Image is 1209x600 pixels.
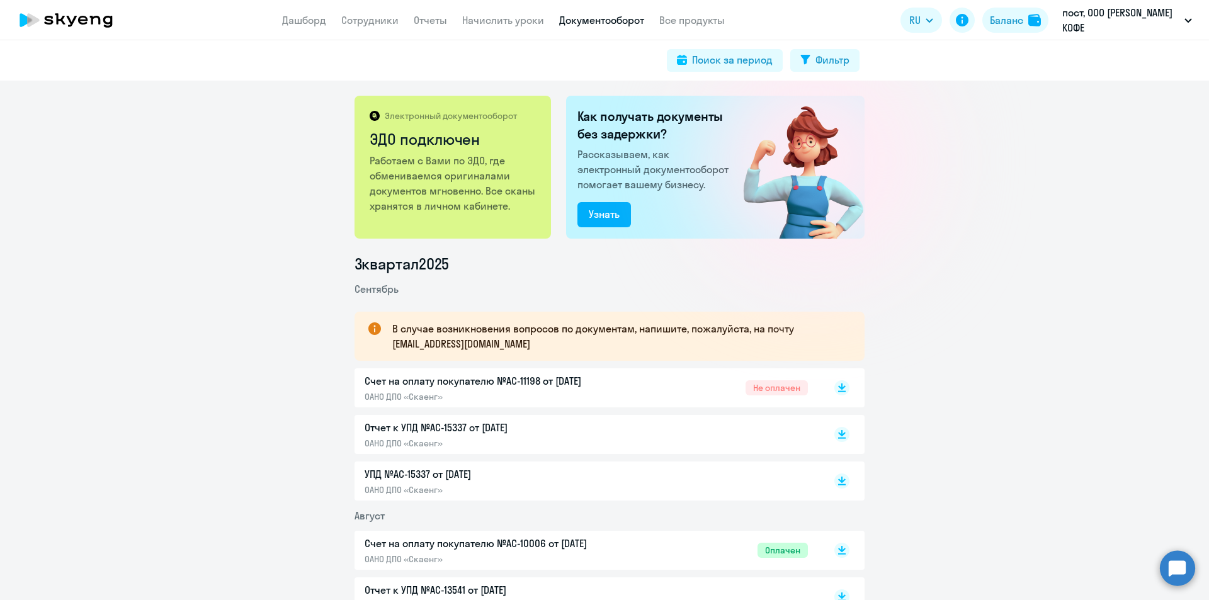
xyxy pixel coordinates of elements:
a: Все продукты [659,14,725,26]
img: connected [723,96,865,239]
p: ОАНО ДПО «Скаенг» [365,438,629,449]
h2: Как получать документы без задержки? [577,108,734,143]
p: Счет на оплату покупателю №AC-10006 от [DATE] [365,536,629,551]
a: Документооборот [559,14,644,26]
button: Поиск за период [667,49,783,72]
p: Рассказываем, как электронный документооборот помогает вашему бизнесу. [577,147,734,192]
span: Оплачен [758,543,808,558]
span: Не оплачен [746,380,808,395]
img: balance [1028,14,1041,26]
span: RU [909,13,921,28]
p: Отчет к УПД №AC-15337 от [DATE] [365,420,629,435]
div: Поиск за период [692,52,773,67]
a: Сотрудники [341,14,399,26]
a: Счет на оплату покупателю №AC-11198 от [DATE]ОАНО ДПО «Скаенг»Не оплачен [365,373,808,402]
div: Баланс [990,13,1023,28]
p: ОАНО ДПО «Скаенг» [365,391,629,402]
div: Фильтр [815,52,849,67]
p: пост, ООО [PERSON_NAME] КОФЕ [1062,5,1179,35]
div: Узнать [589,207,620,222]
p: Счет на оплату покупателю №AC-11198 от [DATE] [365,373,629,388]
span: Сентябрь [355,283,399,295]
p: ОАНО ДПО «Скаенг» [365,553,629,565]
a: Дашборд [282,14,326,26]
p: В случае возникновения вопросов по документам, напишите, пожалуйста, на почту [EMAIL_ADDRESS][DOM... [392,321,842,351]
h2: ЭДО подключен [370,129,538,149]
p: Электронный документооборот [385,110,517,122]
a: Начислить уроки [462,14,544,26]
a: Отчеты [414,14,447,26]
p: ОАНО ДПО «Скаенг» [365,484,629,495]
a: УПД №AC-15337 от [DATE]ОАНО ДПО «Скаенг» [365,467,808,495]
button: пост, ООО [PERSON_NAME] КОФЕ [1056,5,1198,35]
span: Август [355,509,385,522]
li: 3 квартал 2025 [355,254,865,274]
button: Балансbalance [982,8,1048,33]
p: УПД №AC-15337 от [DATE] [365,467,629,482]
a: Отчет к УПД №AC-15337 от [DATE]ОАНО ДПО «Скаенг» [365,420,808,449]
button: Узнать [577,202,631,227]
p: Отчет к УПД №AC-13541 от [DATE] [365,582,629,597]
button: Фильтр [790,49,860,72]
button: RU [900,8,942,33]
a: Счет на оплату покупателю №AC-10006 от [DATE]ОАНО ДПО «Скаенг»Оплачен [365,536,808,565]
p: Работаем с Вами по ЭДО, где обмениваемся оригиналами документов мгновенно. Все сканы хранятся в л... [370,153,538,213]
